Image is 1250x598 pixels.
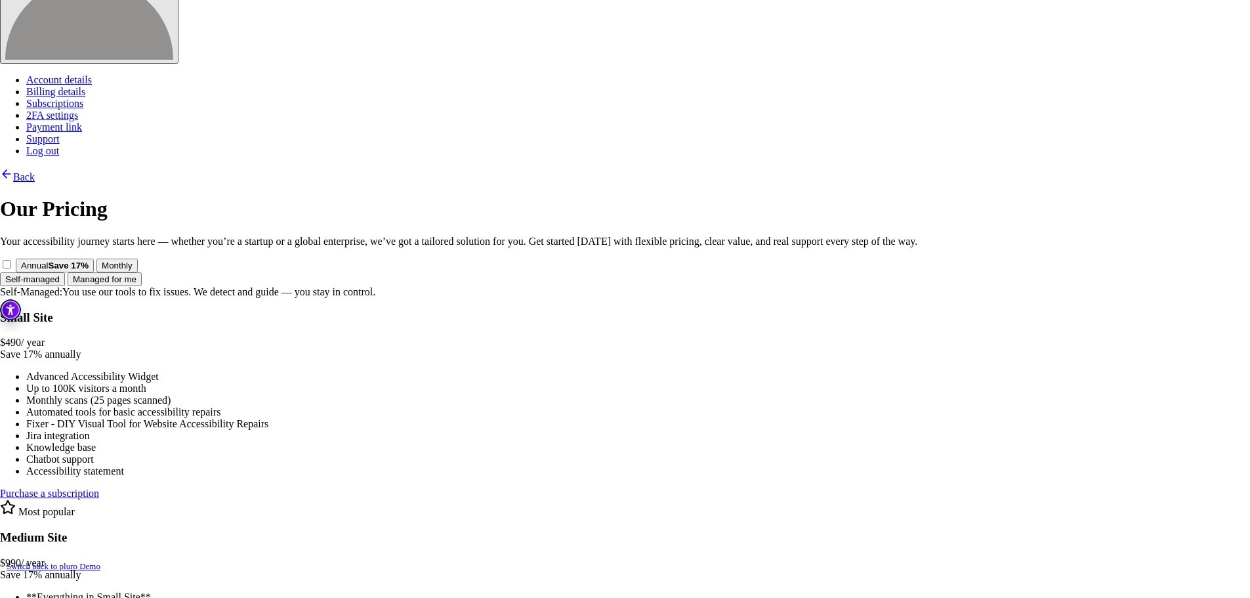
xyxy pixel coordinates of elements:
[7,561,100,571] a: Switch back to pluro Demo
[96,259,138,272] button: Monthly
[26,98,83,109] a: Subscriptions
[16,259,94,272] button: Annual
[26,110,78,121] a: 2FA settings
[26,145,59,156] a: Log out
[68,272,142,286] button: Managed for me
[26,121,82,133] a: Payment link
[26,86,85,97] a: Billing details
[26,430,1250,442] li: Jira integration
[26,395,1250,406] li: Monthly scans (25 pages scanned)
[49,261,89,270] strong: Save 17%
[26,406,1250,418] li: Automated tools for basic accessibility repairs
[26,442,1250,454] li: Knowledge base
[18,506,75,517] span: Most popular
[26,454,1250,465] li: Chatbot support
[26,133,60,144] a: Support
[26,371,1250,383] li: Advanced Accessibility Widget
[26,465,1250,477] li: Accessibility statement
[26,418,1250,430] li: Fixer - DIY Visual Tool for Website Accessibility Repairs
[26,74,92,85] a: Account details
[26,383,1250,395] li: Up to 100K visitors a month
